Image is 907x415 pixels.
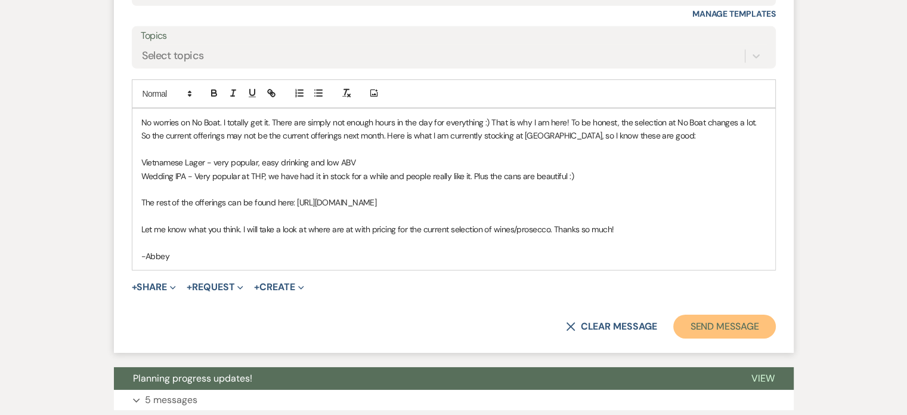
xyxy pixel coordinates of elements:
[142,48,204,64] div: Select topics
[141,196,766,209] p: The rest of the offerings can be found here: [URL][DOMAIN_NAME]
[187,282,192,292] span: +
[141,116,766,143] p: No worries on No Boat. I totally get it. There are simply not enough hours in the day for everyth...
[141,223,766,236] p: Let me know what you think. I will take a look at where are at with pricing for the current selec...
[132,282,137,292] span: +
[141,27,767,45] label: Topics
[141,170,766,183] p: Wedding IPA - Very popular at THP, we have had it in stock for a while and people really like it....
[254,282,304,292] button: Create
[187,282,243,292] button: Request
[133,372,252,385] span: Planning progress updates!
[114,390,794,410] button: 5 messages
[673,315,775,339] button: Send Message
[254,282,259,292] span: +
[141,156,766,169] p: Vietnamese Lager - very popular, easy drinking and low ABV
[145,392,197,408] p: 5 messages
[141,250,766,263] p: -Abbey
[132,282,177,292] button: Share
[114,367,732,390] button: Planning progress updates!
[566,322,657,331] button: Clear message
[692,8,776,19] a: Manage Templates
[751,372,775,385] span: View
[732,367,794,390] button: View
